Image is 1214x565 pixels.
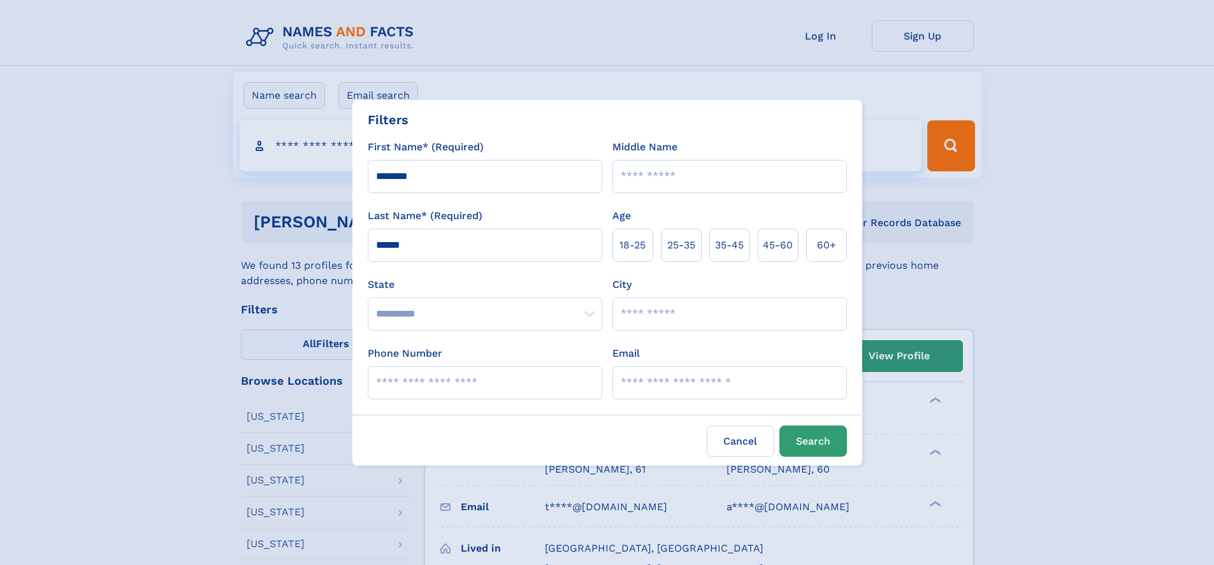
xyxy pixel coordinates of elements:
[612,139,677,155] label: Middle Name
[715,238,744,253] span: 35‑45
[368,110,408,129] div: Filters
[619,238,646,253] span: 18‑25
[612,208,631,224] label: Age
[612,277,632,292] label: City
[368,208,482,224] label: Last Name* (Required)
[368,139,484,155] label: First Name* (Required)
[779,426,847,457] button: Search
[817,238,836,253] span: 60+
[763,238,793,253] span: 45‑60
[667,238,695,253] span: 25‑35
[707,426,774,457] label: Cancel
[368,277,602,292] label: State
[612,346,640,361] label: Email
[368,346,442,361] label: Phone Number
